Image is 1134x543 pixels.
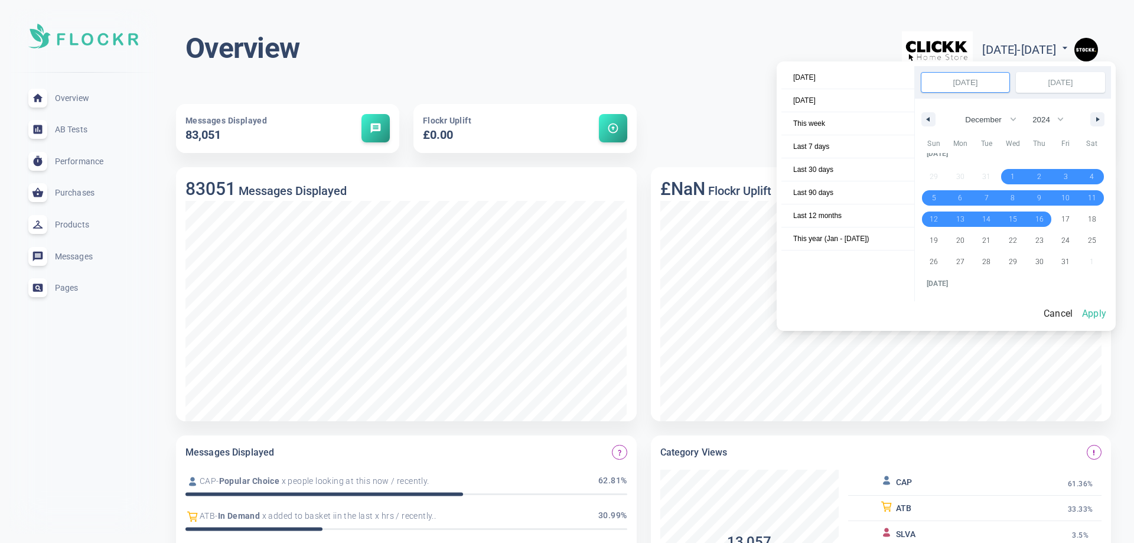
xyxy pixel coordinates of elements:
button: 21 [973,230,1000,251]
button: 16 [1026,209,1052,230]
span: Tue [973,134,1000,153]
button: This week [781,112,914,135]
span: 19 [930,230,938,251]
span: 31 [1061,251,1070,272]
button: Last 12 months [781,204,914,227]
span: 4 [1090,166,1094,187]
button: 9 [1026,187,1052,209]
button: 5 [921,187,947,209]
button: 22 [1000,230,1027,251]
button: This year (Jan - [DATE]) [781,227,914,251]
span: 6 [958,187,962,209]
span: Sun [921,134,947,153]
span: 1 [1090,296,1094,317]
button: Last 90 days [781,181,914,204]
button: 11 [1078,187,1105,209]
button: Last 7 days [781,135,914,158]
span: 10 [1061,187,1070,209]
button: 23 [1026,230,1052,251]
button: Cancel [1039,301,1077,326]
span: 16 [1035,209,1044,230]
button: 20 [947,230,974,251]
span: 22 [1009,230,1017,251]
span: 20 [956,230,964,251]
span: 18 [1088,209,1096,230]
button: 26 [921,251,947,272]
button: 15 [1000,209,1027,230]
button: 8 [1000,187,1027,209]
span: Fri [1052,134,1079,153]
input: Early [921,73,1009,92]
span: Sat [1078,134,1105,153]
button: 4 [1078,166,1105,187]
span: 28 [982,251,990,272]
button: 2 [1026,166,1052,187]
button: 28 [973,251,1000,272]
button: 10 [1052,187,1079,209]
span: 3 [1064,166,1068,187]
button: [DATE] [781,89,914,112]
span: 7 [985,187,989,209]
input: Continuous [1016,73,1104,92]
button: Apply [1077,301,1111,326]
span: 21 [982,230,990,251]
span: 5 [932,187,936,209]
button: 6 [947,187,974,209]
span: 15 [1009,209,1017,230]
button: 1 [1000,166,1027,187]
button: 17 [1052,209,1079,230]
button: 29 [1000,251,1027,272]
span: 25 [1088,230,1096,251]
button: 30 [1026,251,1052,272]
span: 29 [1009,251,1017,272]
span: 8 [1011,187,1015,209]
span: 14 [982,209,990,230]
span: Wed [1000,134,1027,153]
span: 9 [1037,187,1041,209]
button: 25 [1078,230,1105,251]
span: 27 [956,251,964,272]
button: 19 [921,230,947,251]
button: 31 [1052,251,1079,272]
span: 13 [956,209,964,230]
span: 2 [1037,166,1041,187]
button: 14 [973,209,1000,230]
span: 12 [930,209,938,230]
button: [DATE] [781,66,914,89]
span: 23 [1035,230,1044,251]
button: 13 [947,209,974,230]
button: 27 [947,251,974,272]
button: 3 [1052,166,1079,187]
span: 24 [1061,230,1070,251]
div: [DATE] [921,142,1105,165]
span: 17 [1061,209,1070,230]
span: Mon [947,134,974,153]
span: 11 [1088,187,1096,209]
span: Thu [1026,134,1052,153]
button: 18 [1078,209,1105,230]
div: [DATE] [921,272,1105,295]
span: 30 [1035,251,1044,272]
span: 1 [1011,166,1015,187]
span: 26 [930,251,938,272]
button: 7 [973,187,1000,209]
button: Last 30 days [781,158,914,181]
button: 12 [921,209,947,230]
button: 24 [1052,230,1079,251]
button: 1 [1078,296,1105,317]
